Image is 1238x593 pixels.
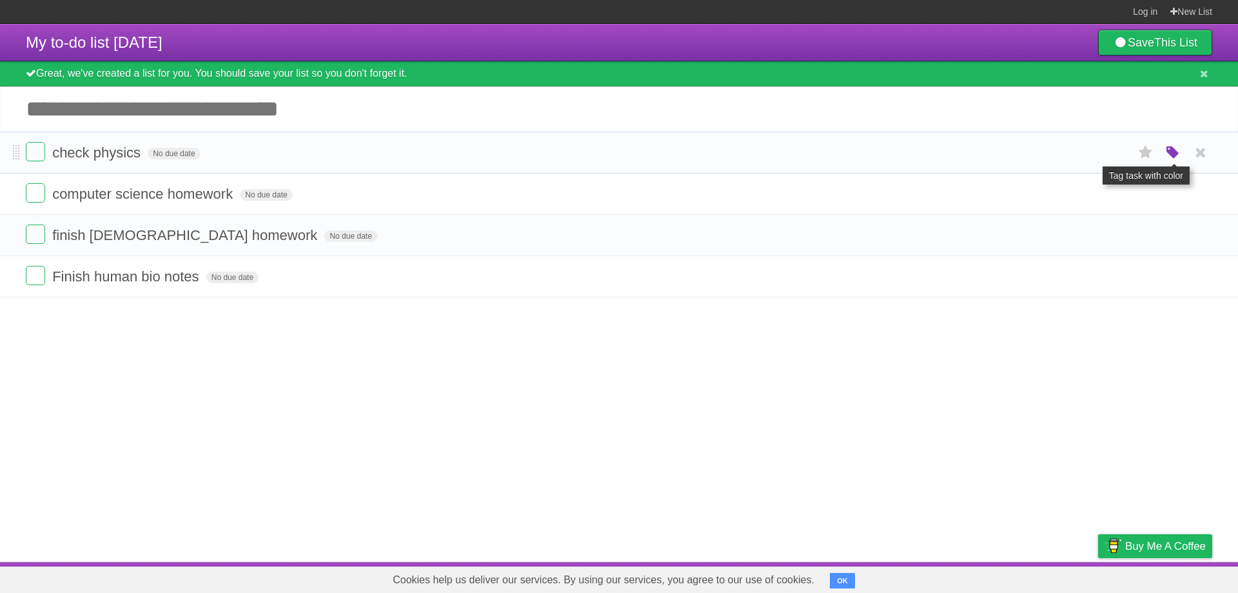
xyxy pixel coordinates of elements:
button: OK [830,573,855,588]
label: Star task [1134,142,1158,163]
a: Suggest a feature [1131,565,1212,590]
span: No due date [206,272,259,283]
label: Done [26,142,45,161]
a: About [927,565,954,590]
label: Done [26,266,45,285]
img: Buy me a coffee [1105,535,1122,557]
a: Buy me a coffee [1098,534,1212,558]
label: Done [26,183,45,203]
b: This List [1154,36,1197,49]
span: check physics [52,145,144,161]
a: SaveThis List [1098,30,1212,55]
span: My to-do list [DATE] [26,34,162,51]
span: Finish human bio notes [52,268,202,285]
span: finish [DEMOGRAPHIC_DATA] homework [52,227,320,243]
span: No due date [324,230,377,242]
a: Terms [1037,565,1066,590]
span: No due date [148,148,200,159]
span: computer science homework [52,186,236,202]
label: Done [26,225,45,244]
span: No due date [240,189,292,201]
a: Developers [969,565,1021,590]
a: Privacy [1081,565,1115,590]
span: Buy me a coffee [1125,535,1206,558]
span: Cookies help us deliver our services. By using our services, you agree to our use of cookies. [380,567,827,593]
